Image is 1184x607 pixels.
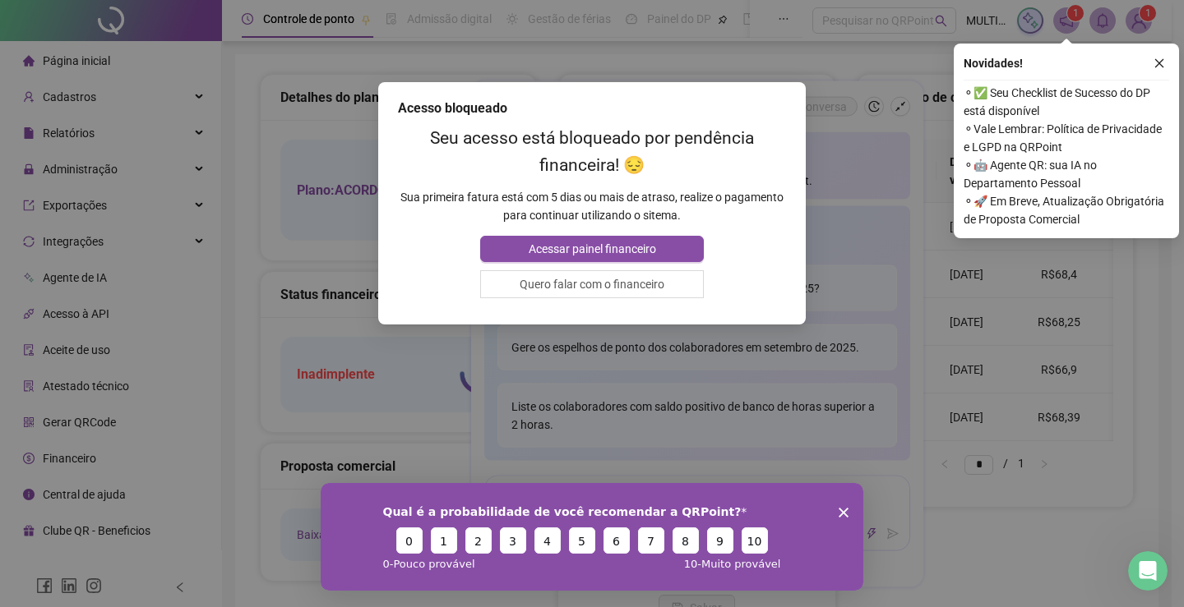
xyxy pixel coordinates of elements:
[964,192,1169,228] span: ⚬ 🚀 Em Breve, Atualização Obrigatória de Proposta Comercial
[480,270,703,298] button: Quero falar com o financeiro
[964,120,1169,156] span: ⚬ Vale Lembrar: Política de Privacidade e LGPD na QRPoint
[321,483,863,591] iframe: Pesquisa da QRPoint
[480,236,703,262] button: Acessar painel financeiro
[964,156,1169,192] span: ⚬ 🤖 Agente QR: sua IA no Departamento Pessoal
[964,54,1023,72] span: Novidades !
[398,99,786,118] div: Acesso bloqueado
[529,240,656,258] span: Acessar painel financeiro
[1128,551,1168,591] iframe: Intercom live chat
[1154,57,1165,69] span: close
[398,188,786,224] p: Sua primeira fatura está com 5 dias ou mais de atraso, realize o pagamento para continuar utiliza...
[398,125,786,179] h2: Seu acesso está bloqueado por pendência financeira! 😔
[964,84,1169,120] span: ⚬ ✅ Seu Checklist de Sucesso do DP está disponível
